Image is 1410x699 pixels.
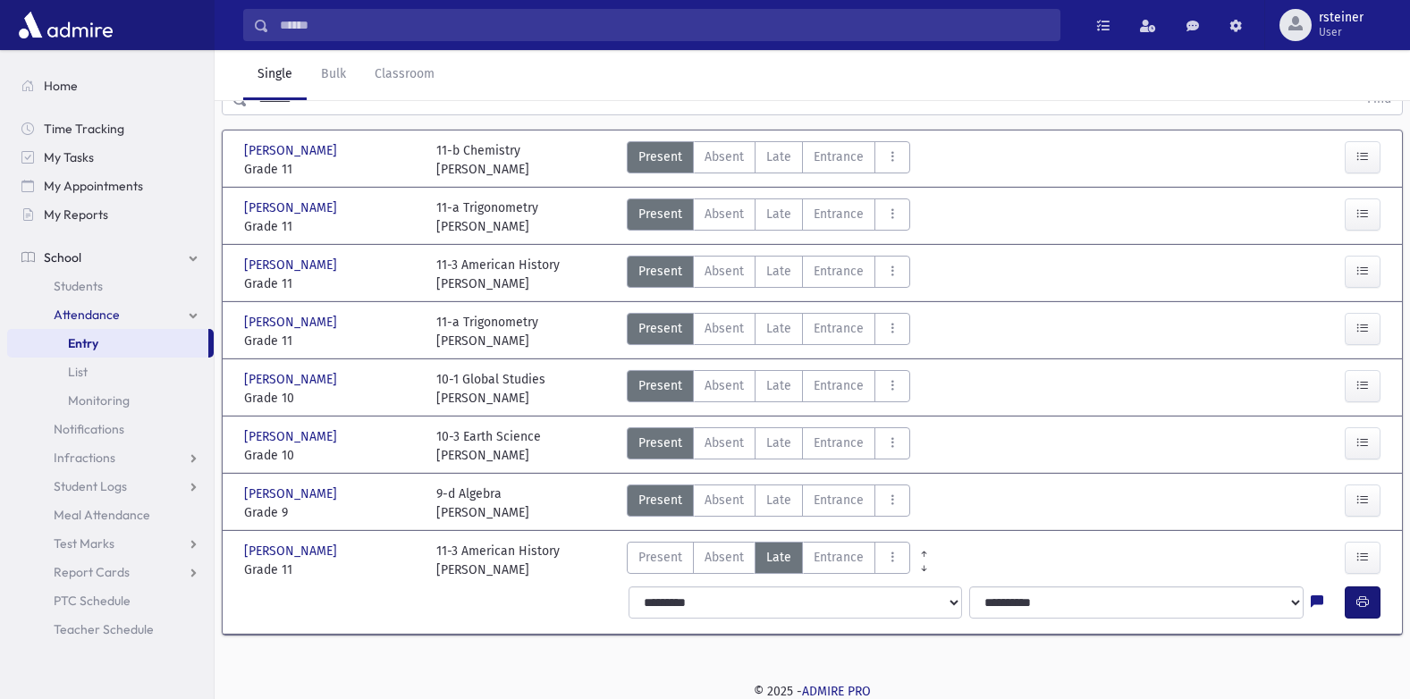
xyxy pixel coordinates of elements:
span: Attendance [54,307,120,323]
span: [PERSON_NAME] [244,484,341,503]
a: School [7,243,214,272]
span: Report Cards [54,564,130,580]
img: AdmirePro [14,7,117,43]
span: Notifications [54,421,124,437]
span: Grade 11 [244,217,418,236]
a: Entry [7,329,208,358]
span: Student Logs [54,478,127,494]
span: Grade 11 [244,274,418,293]
span: [PERSON_NAME] [244,198,341,217]
span: [PERSON_NAME] [244,313,341,332]
span: Entrance [814,262,864,281]
span: Absent [705,376,744,395]
span: Grade 9 [244,503,418,522]
div: AttTypes [627,427,910,465]
a: Infractions [7,443,214,472]
span: PTC Schedule [54,593,131,609]
a: Classroom [360,50,449,100]
a: Teacher Schedule [7,615,214,644]
span: Students [54,278,103,294]
div: 10-3 Earth Science [PERSON_NAME] [436,427,541,465]
span: Entrance [814,434,864,452]
span: Present [638,319,682,338]
span: Late [766,262,791,281]
span: My Tasks [44,149,94,165]
span: Present [638,434,682,452]
a: Test Marks [7,529,214,558]
div: 11-3 American History [PERSON_NAME] [436,542,560,579]
span: My Reports [44,206,108,223]
a: Report Cards [7,558,214,586]
span: Late [766,376,791,395]
span: Grade 10 [244,446,418,465]
a: PTC Schedule [7,586,214,615]
span: Time Tracking [44,121,124,137]
div: 9-d Algebra [PERSON_NAME] [436,484,529,522]
div: AttTypes [627,313,910,350]
a: List [7,358,214,386]
span: My Appointments [44,178,143,194]
span: Entrance [814,491,864,510]
span: Grade 11 [244,332,418,350]
a: Home [7,72,214,100]
span: Present [638,548,682,567]
a: Notifications [7,415,214,443]
span: [PERSON_NAME] [244,427,341,446]
a: Bulk [307,50,360,100]
div: 11-b Chemistry [PERSON_NAME] [436,141,529,179]
span: Entrance [814,376,864,395]
a: Monitoring [7,386,214,415]
span: Late [766,319,791,338]
span: Entrance [814,548,864,567]
span: Present [638,491,682,510]
span: [PERSON_NAME] [244,141,341,160]
span: Meal Attendance [54,507,150,523]
span: [PERSON_NAME] [244,256,341,274]
div: 10-1 Global Studies [PERSON_NAME] [436,370,545,408]
div: AttTypes [627,370,910,408]
span: Absent [705,147,744,166]
span: Absent [705,548,744,567]
span: Present [638,262,682,281]
span: Teacher Schedule [54,621,154,637]
span: List [68,364,88,380]
span: Infractions [54,450,115,466]
span: Late [766,205,791,223]
span: Present [638,147,682,166]
a: Student Logs [7,472,214,501]
input: Search [269,9,1060,41]
span: Entrance [814,205,864,223]
a: Time Tracking [7,114,214,143]
span: Present [638,205,682,223]
span: Late [766,491,791,510]
a: My Tasks [7,143,214,172]
span: School [44,249,81,265]
span: Late [766,147,791,166]
span: Home [44,78,78,94]
a: My Reports [7,200,214,229]
span: Present [638,376,682,395]
span: Entrance [814,319,864,338]
div: AttTypes [627,484,910,522]
span: Late [766,548,791,567]
span: rsteiner [1319,11,1364,25]
span: Entrance [814,147,864,166]
span: Test Marks [54,535,114,552]
span: Absent [705,205,744,223]
a: Attendance [7,300,214,329]
span: Grade 11 [244,160,418,179]
div: AttTypes [627,542,910,579]
span: Absent [705,319,744,338]
div: AttTypes [627,256,910,293]
a: My Appointments [7,172,214,200]
span: Grade 11 [244,560,418,579]
div: 11-a Trigonometry [PERSON_NAME] [436,313,538,350]
a: Students [7,272,214,300]
span: Absent [705,491,744,510]
span: [PERSON_NAME] [244,542,341,560]
span: Absent [705,434,744,452]
span: Monitoring [68,392,130,408]
div: 11-a Trigonometry [PERSON_NAME] [436,198,538,236]
span: [PERSON_NAME] [244,370,341,389]
span: Entry [68,335,98,351]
